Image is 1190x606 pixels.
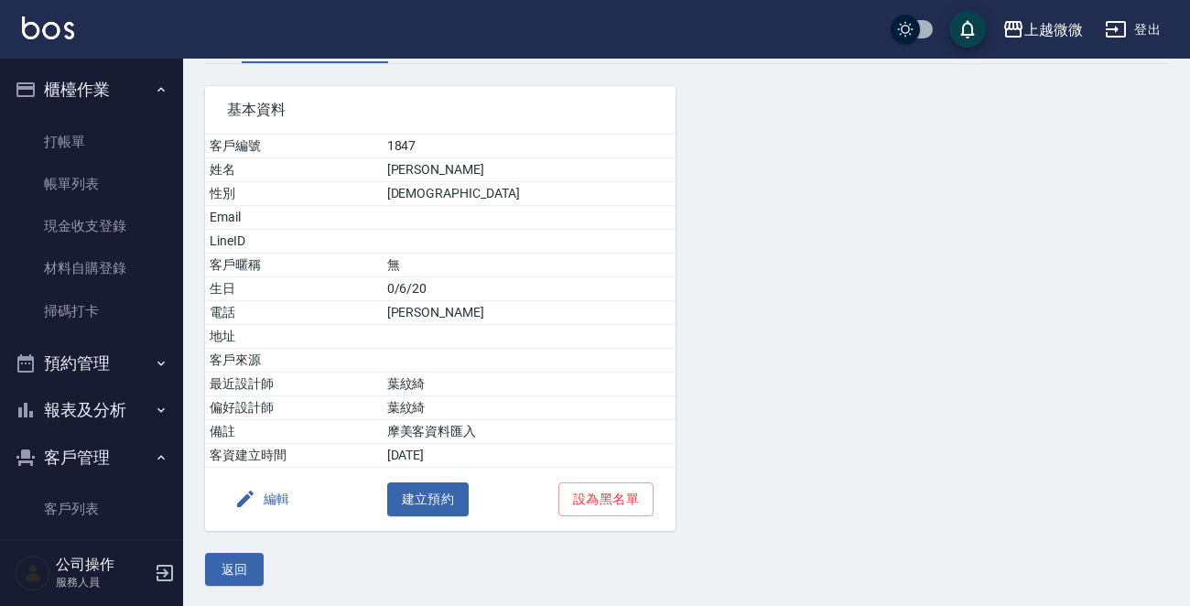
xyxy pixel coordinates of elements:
td: 性別 [205,182,383,206]
a: 卡券管理 [7,531,176,573]
td: 無 [383,254,676,277]
button: 報表及分析 [7,386,176,434]
button: 客戶管理 [7,434,176,482]
a: 帳單列表 [7,163,176,205]
a: 材料自購登錄 [7,247,176,289]
td: 葉紋綺 [383,373,676,396]
button: save [949,11,986,48]
td: [DATE] [383,444,676,468]
button: 建立預約 [387,482,470,516]
button: 編輯 [227,482,297,516]
td: 偏好設計師 [205,396,383,420]
td: [DEMOGRAPHIC_DATA] [383,182,676,206]
a: 現金收支登錄 [7,205,176,247]
a: 客戶列表 [7,488,176,530]
h5: 公司操作 [56,556,149,574]
td: 備註 [205,420,383,444]
button: 上越微微 [995,11,1090,49]
td: 摩美客資料匯入 [383,420,676,444]
td: Email [205,206,383,230]
td: 最近設計師 [205,373,383,396]
img: Logo [22,16,74,39]
td: [PERSON_NAME] [383,158,676,182]
td: LineID [205,230,383,254]
span: 基本資料 [227,101,654,119]
td: 地址 [205,325,383,349]
button: 登出 [1098,13,1168,47]
td: 姓名 [205,158,383,182]
td: [PERSON_NAME] [383,301,676,325]
td: 0/6/20 [383,277,676,301]
div: 上越微微 [1024,18,1083,41]
td: 客資建立時間 [205,444,383,468]
td: 生日 [205,277,383,301]
a: 打帳單 [7,121,176,163]
button: 設為黑名單 [558,482,654,516]
td: 1847 [383,135,676,158]
img: Person [15,555,51,591]
button: 預約管理 [7,340,176,387]
button: 返回 [205,553,264,587]
td: 客戶暱稱 [205,254,383,277]
a: 掃碼打卡 [7,290,176,332]
p: 服務人員 [56,574,149,590]
td: 葉紋綺 [383,396,676,420]
td: 客戶編號 [205,135,383,158]
button: 櫃檯作業 [7,66,176,114]
td: 電話 [205,301,383,325]
td: 客戶來源 [205,349,383,373]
